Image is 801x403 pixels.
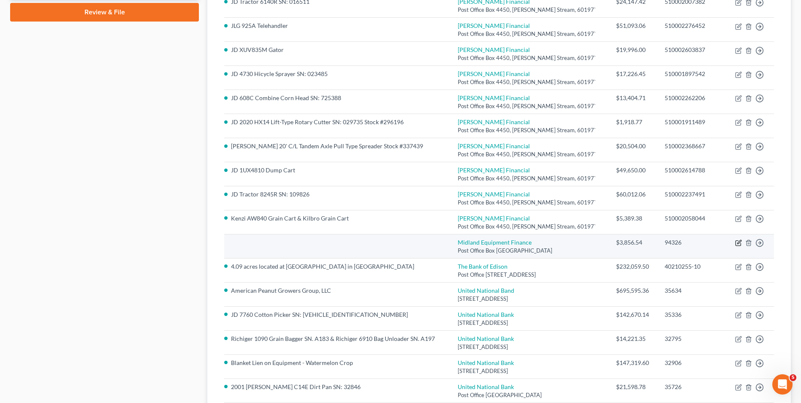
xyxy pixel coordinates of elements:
[458,46,530,53] a: [PERSON_NAME] Financial
[665,142,720,150] div: 510002368667
[231,70,444,78] li: JD 4730 Hicycle Sprayer SN: 023485
[458,263,508,270] a: The Bank of Edison
[616,335,651,343] div: $14,221.35
[665,359,720,367] div: 32906
[231,190,444,199] li: JD Tractor 8245R SN: 109826
[458,223,602,231] div: Post Office Box 4450, [PERSON_NAME] Stream, 60197`
[665,286,720,295] div: 35634
[458,199,602,207] div: Post Office Box 4450, [PERSON_NAME] Stream, 60197`
[790,374,796,381] span: 5
[458,94,530,101] a: [PERSON_NAME] Financial
[458,367,602,375] div: [STREET_ADDRESS]
[231,166,444,174] li: JD 1UX4810 Dump Cart
[616,262,651,271] div: $232,059.50
[458,126,602,134] div: Post Office Box 4450, [PERSON_NAME] Stream, 60197`
[458,247,602,255] div: Post Office Box [GEOGRAPHIC_DATA]
[616,190,651,199] div: $60,012.06
[10,3,199,22] a: Review & File
[458,70,530,77] a: [PERSON_NAME] Financial
[231,142,444,150] li: [PERSON_NAME] 20' C/L Tandem Axle Pull Type Spreader Stock #337439
[458,191,530,198] a: [PERSON_NAME] Financial
[665,190,720,199] div: 510002237491
[458,174,602,182] div: Post Office Box 4450, [PERSON_NAME] Stream, 60197`
[616,118,651,126] div: $1,918.77
[616,286,651,295] div: $695,595.36
[458,287,514,294] a: United National Band
[665,214,720,223] div: 510002058044
[458,319,602,327] div: [STREET_ADDRESS]
[665,70,720,78] div: 510001897542
[231,94,444,102] li: JD 608C Combine Corn Head SN: 725388
[458,295,602,303] div: [STREET_ADDRESS]
[665,166,720,174] div: 510002614788
[458,6,602,14] div: Post Office Box 4450, [PERSON_NAME] Stream, 60197`
[665,262,720,271] div: 40210255-10
[616,383,651,391] div: $21,598.78
[231,359,444,367] li: Blanket Lien on Equipment - Watermelon Crop
[231,383,444,391] li: 2001 [PERSON_NAME] C14E Dirt Pan SN: 32846
[458,359,514,366] a: United National Bank
[231,310,444,319] li: JD 7760 Cotton Picker SN: [VEHICLE_IDENTIFICATION_NUMBER]
[665,335,720,343] div: 32795
[231,214,444,223] li: Kenzi AW840 Grain Cart & Kilbro Grain Cart
[458,335,514,342] a: United National Bank
[231,118,444,126] li: JD 2020 HX14 Lift-Type Rotary Cutter SN: 029735 Stock #296196
[616,70,651,78] div: $17,226.45
[616,142,651,150] div: $20,504.00
[231,22,444,30] li: JLG 925A Telehandler
[665,22,720,30] div: 510002276452
[458,343,602,351] div: [STREET_ADDRESS]
[665,310,720,319] div: 35336
[458,215,530,222] a: [PERSON_NAME] Financial
[616,22,651,30] div: $51,093.06
[665,94,720,102] div: 510002262206
[772,374,793,395] iframe: Intercom live chat
[231,335,444,343] li: Richiger 1090 Grain Bagger SN. A183 & Richiger 6910 Bag Unloader SN. A197
[458,22,530,29] a: [PERSON_NAME] Financial
[458,150,602,158] div: Post Office Box 4450, [PERSON_NAME] Stream, 60197`
[458,102,602,110] div: Post Office Box 4450, [PERSON_NAME] Stream, 60197`
[665,46,720,54] div: 510002603837
[458,166,530,174] a: [PERSON_NAME] Financial
[616,46,651,54] div: $19,996.00
[458,54,602,62] div: Post Office Box 4450, [PERSON_NAME] Stream, 60197`
[458,78,602,86] div: Post Office Box 4450, [PERSON_NAME] Stream, 60197`
[231,286,444,295] li: American Peanut Growers Group, LLC
[616,166,651,174] div: $49,650.00
[616,359,651,367] div: $147,319.60
[665,118,720,126] div: 510001911489
[458,118,530,125] a: [PERSON_NAME] Financial
[458,383,514,390] a: United National Bank
[231,262,444,271] li: 4.09 acres located at [GEOGRAPHIC_DATA] in [GEOGRAPHIC_DATA]
[616,94,651,102] div: $13,404.71
[616,310,651,319] div: $142,670.14
[665,383,720,391] div: 35726
[458,271,602,279] div: Post Office [STREET_ADDRESS]
[616,238,651,247] div: $3,856.54
[616,214,651,223] div: $5,389.38
[231,46,444,54] li: JD XUV835M Gator
[665,238,720,247] div: 94326
[458,239,532,246] a: Midland Equipment Finance
[458,391,602,399] div: Post Office [GEOGRAPHIC_DATA]
[458,142,530,150] a: [PERSON_NAME] Financial
[458,311,514,318] a: United National Bank
[458,30,602,38] div: Post Office Box 4450, [PERSON_NAME] Stream, 60197`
